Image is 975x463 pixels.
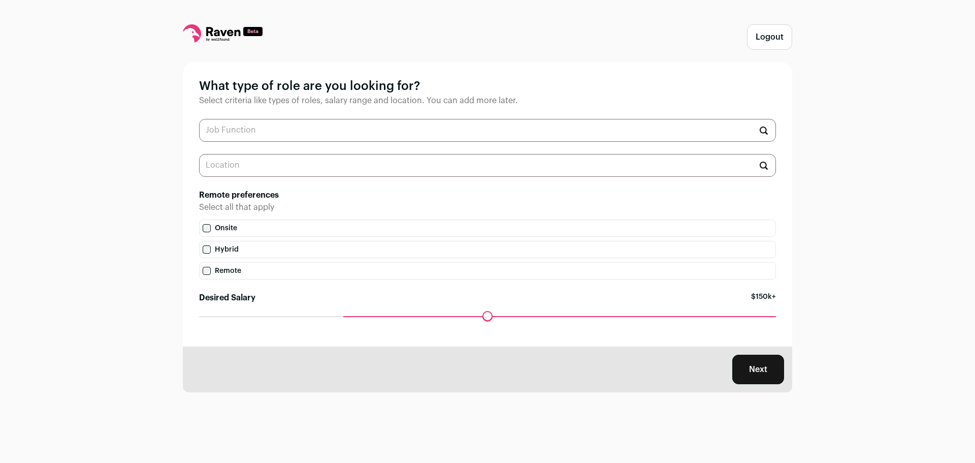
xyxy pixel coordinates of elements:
[203,224,211,232] input: Onsite
[199,154,776,177] input: Location
[732,355,784,384] button: Next
[199,241,776,258] label: Hybrid
[203,245,211,254] input: Hybrid
[199,292,255,304] label: Desired Salary
[751,292,776,316] span: $150k+
[203,267,211,275] input: Remote
[199,95,776,107] p: Select criteria like types of roles, salary range and location. You can add more later.
[199,189,776,201] h2: Remote preferences
[199,262,776,280] label: Remote
[199,78,776,95] h1: What type of role are you looking for?
[199,220,776,237] label: Onsite
[199,201,776,213] p: Select all that apply
[747,24,792,50] button: Logout
[199,119,776,142] input: Job Function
